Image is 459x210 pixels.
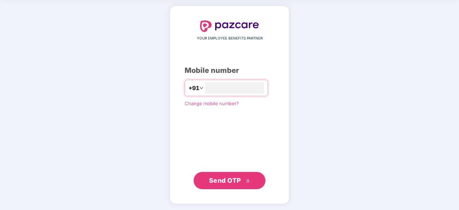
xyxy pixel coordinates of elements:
[200,20,259,32] img: logo
[197,36,263,41] span: YOUR EMPLOYEE BENEFITS PARTNER
[189,84,199,93] span: +91
[185,65,274,76] div: Mobile number
[246,179,250,183] span: double-right
[209,177,241,184] span: Send OTP
[199,86,204,90] span: down
[194,172,265,189] button: Send OTPdouble-right
[185,101,239,106] a: Change mobile number?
